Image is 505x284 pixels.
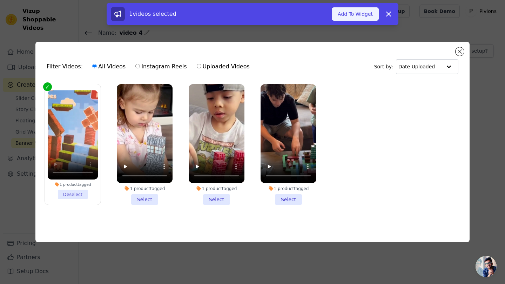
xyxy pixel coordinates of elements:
[48,182,98,187] div: 1 product tagged
[374,59,459,74] div: Sort by:
[47,59,254,75] div: Filter Videos:
[92,62,126,71] label: All Videos
[456,47,464,56] button: Close modal
[476,256,497,277] div: Aprire la chat
[135,62,187,71] label: Instagram Reels
[261,186,316,191] div: 1 product tagged
[196,62,250,71] label: Uploaded Videos
[129,11,176,17] span: 1 videos selected
[117,186,173,191] div: 1 product tagged
[189,186,244,191] div: 1 product tagged
[332,7,379,21] button: Add To Widget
